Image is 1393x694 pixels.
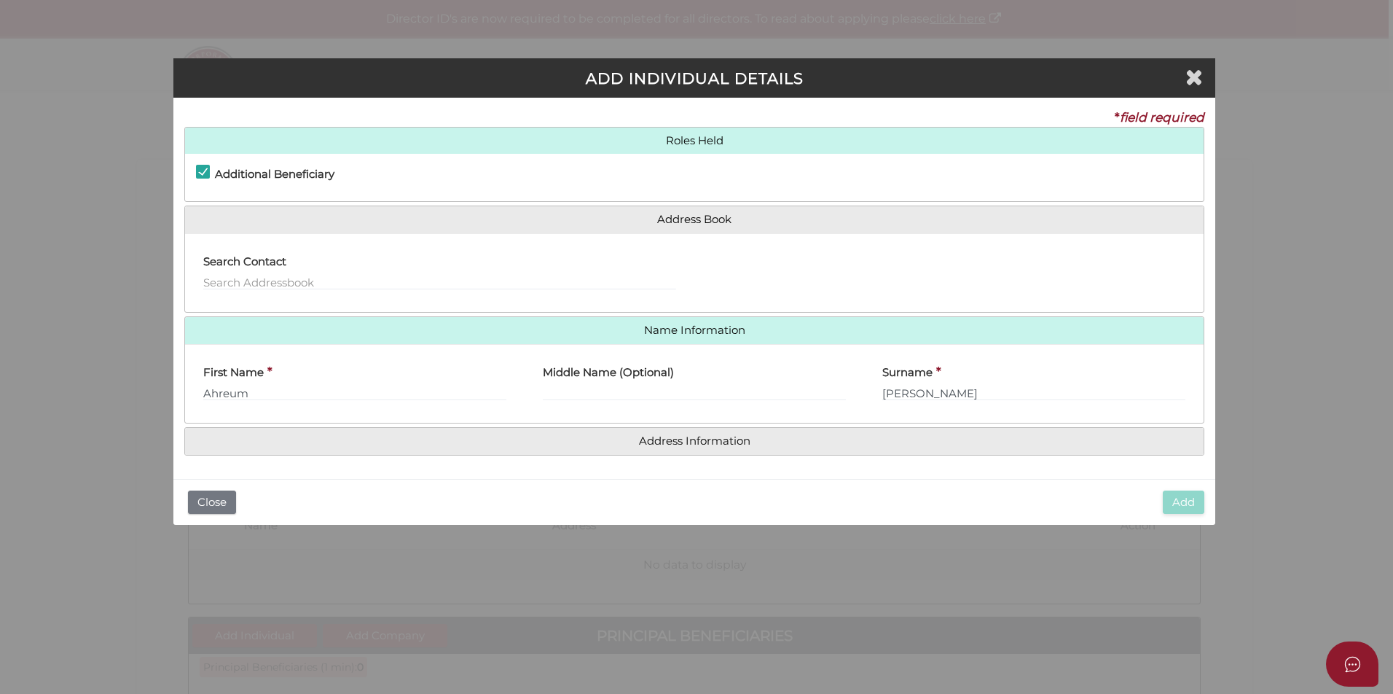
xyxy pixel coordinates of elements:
[203,367,264,379] h4: First Name
[188,491,236,515] button: Close
[1326,642,1378,687] button: Open asap
[203,274,676,290] input: Search Addressbook
[196,324,1193,337] a: Name Information
[543,367,674,379] h4: Middle Name (Optional)
[196,435,1193,448] a: Address Information
[203,256,286,268] h4: Search Contact
[882,367,933,379] h4: Surname
[1163,491,1204,515] button: Add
